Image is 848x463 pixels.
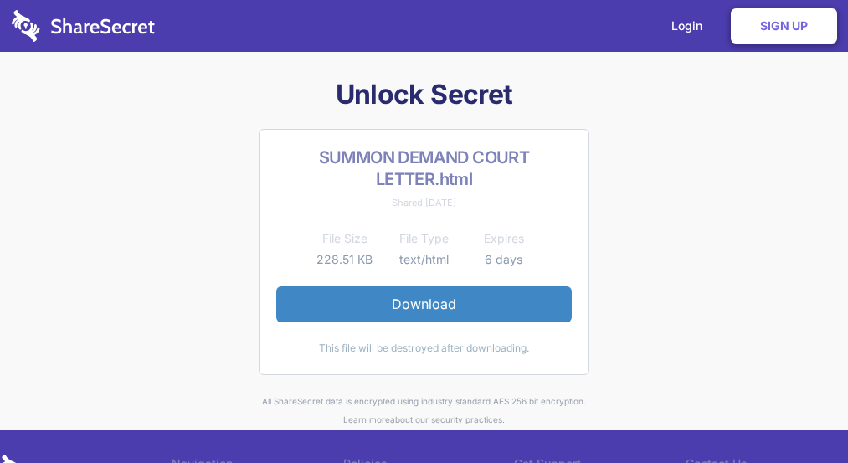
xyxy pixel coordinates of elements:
[276,286,572,322] a: Download
[276,193,572,212] div: Shared [DATE]
[103,77,746,112] h1: Unlock Secret
[731,8,837,44] a: Sign Up
[276,147,572,190] h2: SUMMON DEMAND COURT LETTER.html
[305,229,384,249] th: File Size
[464,250,543,270] td: 6 days
[343,414,390,424] a: Learn more
[305,250,384,270] td: 228.51 KB
[12,10,155,42] img: logo-wordmark-white-trans-d4663122ce5f474addd5e946df7df03e33cb6a1c49d2221995e7729f52c070b2.svg
[464,229,543,249] th: Expires
[103,392,746,430] div: All ShareSecret data is encrypted using industry standard AES 256 bit encryption. about our secur...
[276,339,572,358] div: This file will be destroyed after downloading.
[384,250,464,270] td: text/html
[384,229,464,249] th: File Type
